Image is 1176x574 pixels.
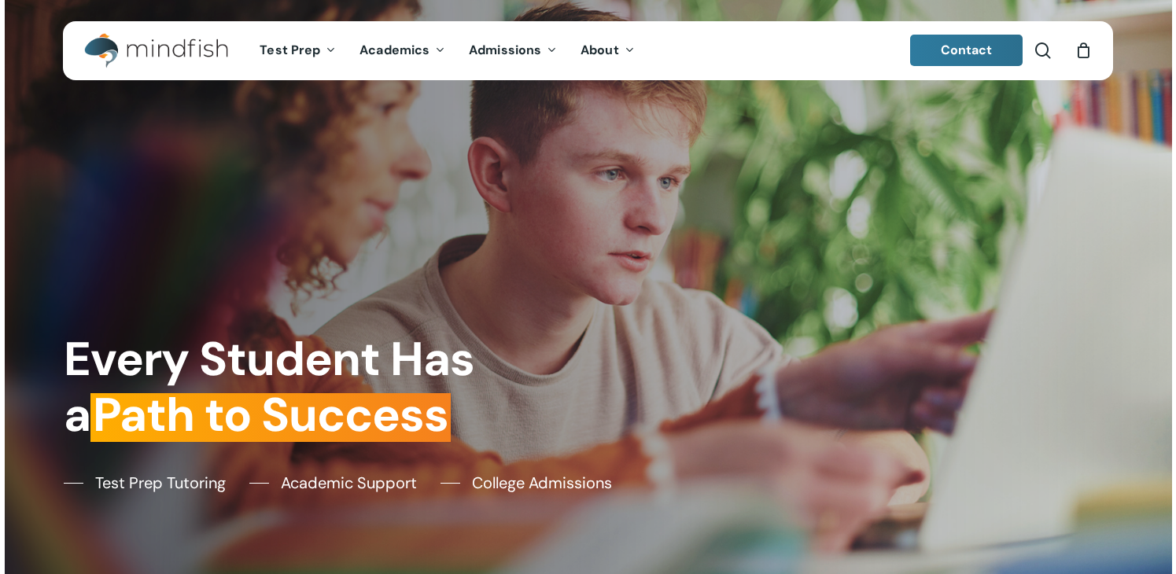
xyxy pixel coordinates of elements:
[248,44,348,57] a: Test Prep
[941,42,993,58] span: Contact
[457,44,569,57] a: Admissions
[248,21,646,80] nav: Main Menu
[63,21,1113,80] header: Main Menu
[260,42,320,58] span: Test Prep
[64,332,577,445] h1: Every Student Has a
[441,471,612,495] a: College Admissions
[359,42,429,58] span: Academics
[469,42,541,58] span: Admissions
[90,385,451,446] em: Path to Success
[348,44,457,57] a: Academics
[569,44,647,57] a: About
[472,471,612,495] span: College Admissions
[64,471,226,495] a: Test Prep Tutoring
[281,471,417,495] span: Academic Support
[95,471,226,495] span: Test Prep Tutoring
[910,35,1023,66] a: Contact
[249,471,417,495] a: Academic Support
[581,42,619,58] span: About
